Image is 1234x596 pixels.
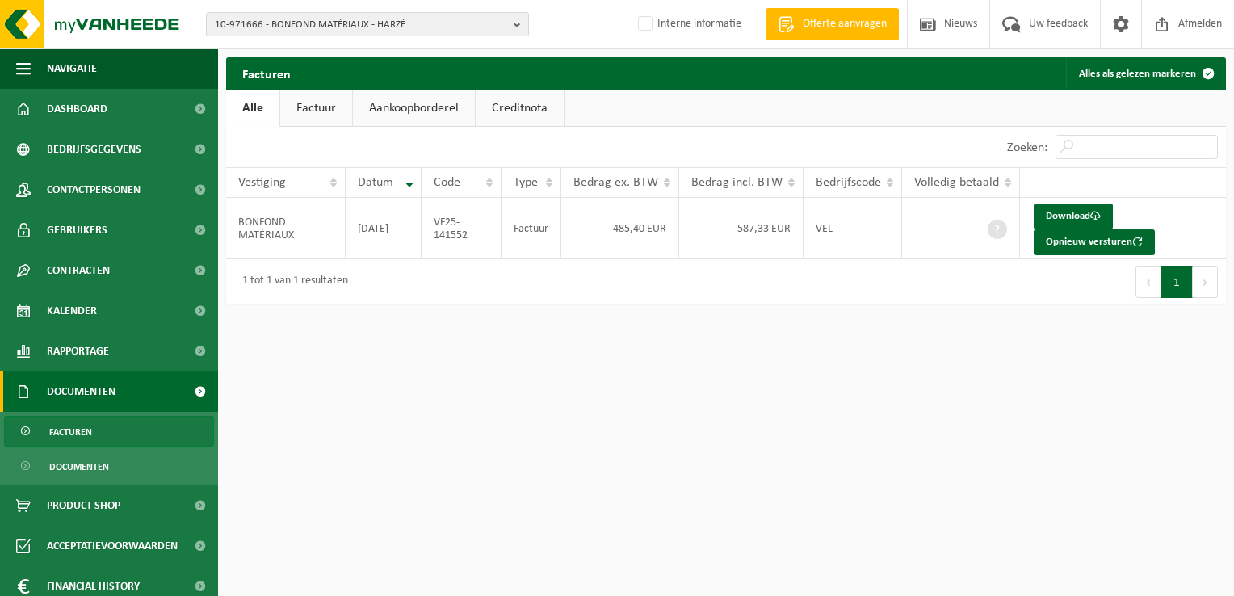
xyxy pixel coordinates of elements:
[47,526,178,566] span: Acceptatievoorwaarden
[49,417,92,447] span: Facturen
[1034,204,1113,229] a: Download
[346,198,422,259] td: [DATE]
[422,198,502,259] td: VF25-141552
[1066,57,1224,90] button: Alles als gelezen markeren
[358,176,393,189] span: Datum
[635,12,741,36] label: Interne informatie
[215,13,507,37] span: 10-971666 - BONFOND MATÉRIAUX - HARZÉ
[679,198,804,259] td: 587,33 EUR
[691,176,783,189] span: Bedrag incl. BTW
[47,89,107,129] span: Dashboard
[766,8,899,40] a: Offerte aanvragen
[1007,141,1047,154] label: Zoeken:
[47,371,115,412] span: Documenten
[206,12,529,36] button: 10-971666 - BONFOND MATÉRIAUX - HARZÉ
[502,198,561,259] td: Factuur
[47,291,97,331] span: Kalender
[353,90,475,127] a: Aankoopborderel
[238,176,286,189] span: Vestiging
[47,210,107,250] span: Gebruikers
[280,90,352,127] a: Factuur
[47,485,120,526] span: Product Shop
[47,48,97,89] span: Navigatie
[561,198,679,259] td: 485,40 EUR
[47,129,141,170] span: Bedrijfsgegevens
[47,170,141,210] span: Contactpersonen
[434,176,460,189] span: Code
[47,331,109,371] span: Rapportage
[4,416,214,447] a: Facturen
[914,176,999,189] span: Volledig betaald
[1193,266,1218,298] button: Next
[1135,266,1161,298] button: Previous
[799,16,891,32] span: Offerte aanvragen
[1034,229,1155,255] button: Opnieuw versturen
[226,57,307,89] h2: Facturen
[226,90,279,127] a: Alle
[476,90,564,127] a: Creditnota
[234,267,348,296] div: 1 tot 1 van 1 resultaten
[47,250,110,291] span: Contracten
[514,176,538,189] span: Type
[4,451,214,481] a: Documenten
[573,176,658,189] span: Bedrag ex. BTW
[816,176,881,189] span: Bedrijfscode
[49,451,109,482] span: Documenten
[226,198,346,259] td: BONFOND MATÉRIAUX
[1161,266,1193,298] button: 1
[804,198,902,259] td: VEL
